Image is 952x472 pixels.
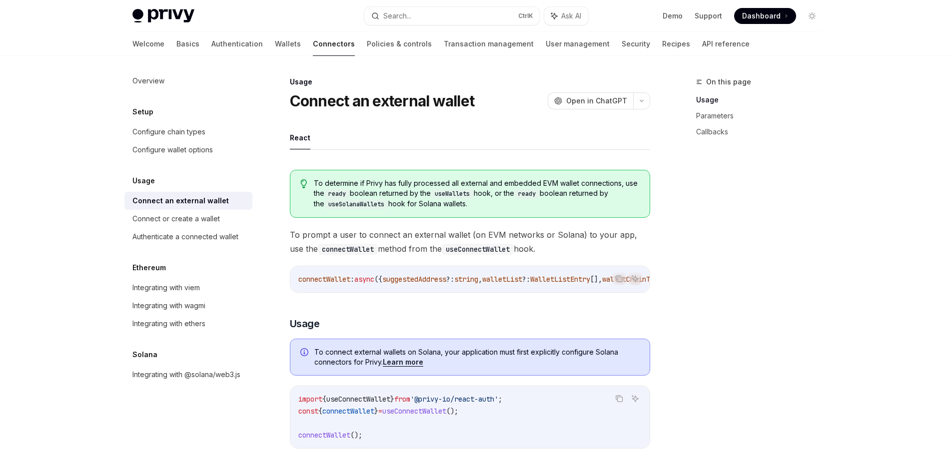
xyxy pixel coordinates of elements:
a: Authentication [211,32,263,56]
span: } [374,407,378,416]
a: API reference [702,32,750,56]
span: ?: [446,275,454,284]
h5: Ethereum [132,262,166,274]
span: On this page [706,76,751,88]
span: To determine if Privy has fully processed all external and embedded EVM wallet connections, use t... [314,178,639,209]
a: Usage [696,92,828,108]
a: Recipes [662,32,690,56]
div: Connect or create a wallet [132,213,220,225]
span: const [298,407,318,416]
button: Toggle dark mode [804,8,820,24]
span: = [378,407,382,416]
span: Ctrl K [518,12,533,20]
button: Copy the contents from the code block [613,392,626,405]
span: connectWallet [298,275,350,284]
button: Ask AI [629,392,642,405]
span: async [354,275,374,284]
a: Integrating with viem [124,279,252,297]
code: useWallets [431,189,474,199]
a: Integrating with @solana/web3.js [124,366,252,384]
span: useConnectWallet [382,407,446,416]
div: Usage [290,77,650,87]
span: [], [590,275,602,284]
div: Integrating with @solana/web3.js [132,369,240,381]
code: connectWallet [318,244,378,255]
code: ready [514,189,540,199]
button: Copy the contents from the code block [613,272,626,285]
span: } [390,395,394,404]
svg: Info [300,348,310,358]
button: Open in ChatGPT [548,92,633,109]
span: (); [446,407,458,416]
div: Authenticate a connected wallet [132,231,238,243]
span: from [394,395,410,404]
button: Ask AI [544,7,588,25]
div: Integrating with wagmi [132,300,205,312]
a: Connectors [313,32,355,56]
code: useConnectWallet [442,244,514,255]
button: Ask AI [629,272,642,285]
span: Dashboard [742,11,781,21]
span: walletChainType [602,275,662,284]
div: Integrating with viem [132,282,200,294]
img: light logo [132,9,194,23]
code: useSolanaWallets [324,199,388,209]
button: React [290,126,310,149]
a: Security [622,32,650,56]
code: ready [324,189,350,199]
a: Parameters [696,108,828,124]
a: Configure chain types [124,123,252,141]
h5: Usage [132,175,155,187]
span: : [350,275,354,284]
a: Basics [176,32,199,56]
div: Configure chain types [132,126,205,138]
a: Learn more [383,358,423,367]
span: ({ [374,275,382,284]
a: Wallets [275,32,301,56]
span: string [454,275,478,284]
span: WalletListEntry [530,275,590,284]
h1: Connect an external wallet [290,92,475,110]
a: Demo [663,11,683,21]
div: Connect an external wallet [132,195,229,207]
span: To prompt a user to connect an external wallet (on EVM networks or Solana) to your app, use the m... [290,228,650,256]
span: , [478,275,482,284]
span: import [298,395,322,404]
a: User management [546,32,610,56]
span: Open in ChatGPT [566,96,627,106]
a: Transaction management [444,32,534,56]
a: Overview [124,72,252,90]
span: (); [350,431,362,440]
a: Connect an external wallet [124,192,252,210]
h5: Solana [132,349,157,361]
a: Support [695,11,722,21]
span: connectWallet [322,407,374,416]
span: suggestedAddress [382,275,446,284]
span: '@privy-io/react-auth' [410,395,498,404]
span: { [318,407,322,416]
div: Overview [132,75,164,87]
span: useConnectWallet [326,395,390,404]
span: Ask AI [561,11,581,21]
a: Callbacks [696,124,828,140]
h5: Setup [132,106,153,118]
a: Configure wallet options [124,141,252,159]
a: Policies & controls [367,32,432,56]
div: Search... [383,10,411,22]
button: Search...CtrlK [364,7,539,25]
span: To connect external wallets on Solana, your application must first explicitly configure Solana co... [314,347,640,367]
a: Integrating with wagmi [124,297,252,315]
a: Dashboard [734,8,796,24]
a: Connect or create a wallet [124,210,252,228]
a: Integrating with ethers [124,315,252,333]
a: Welcome [132,32,164,56]
span: ?: [522,275,530,284]
span: ; [498,395,502,404]
span: connectWallet [298,431,350,440]
span: { [322,395,326,404]
a: Authenticate a connected wallet [124,228,252,246]
span: Usage [290,317,320,331]
svg: Tip [300,179,307,188]
div: Configure wallet options [132,144,213,156]
div: Integrating with ethers [132,318,205,330]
